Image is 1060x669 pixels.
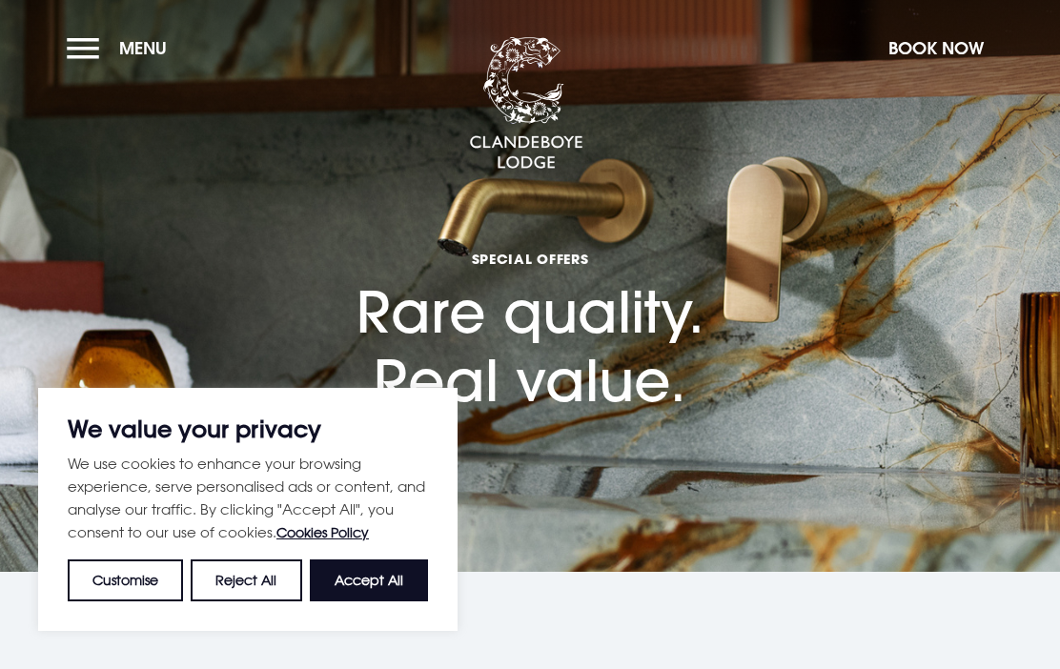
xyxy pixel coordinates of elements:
span: Menu [119,37,167,59]
span: Special Offers [357,250,704,268]
a: Cookies Policy [276,524,369,540]
p: We use cookies to enhance your browsing experience, serve personalised ads or content, and analys... [68,452,428,544]
h1: Rare quality. Real value. [357,167,704,415]
button: Customise [68,559,183,601]
p: We value your privacy [68,417,428,440]
button: Menu [67,28,176,69]
div: We value your privacy [38,388,458,631]
img: Clandeboye Lodge [469,37,583,171]
button: Reject All [191,559,301,601]
button: Accept All [310,559,428,601]
button: Book Now [879,28,993,69]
